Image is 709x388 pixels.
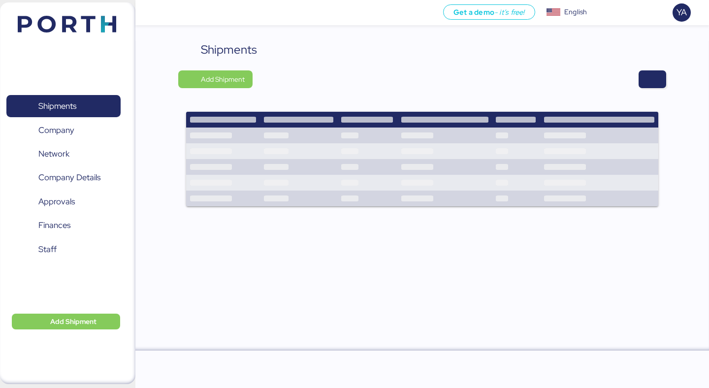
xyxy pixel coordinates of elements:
div: Shipments [201,41,257,59]
a: Finances [6,214,121,237]
a: Company Details [6,166,121,189]
button: Add Shipment [178,70,253,88]
span: Network [38,147,69,161]
span: Company [38,123,74,137]
span: Company Details [38,170,100,185]
a: Shipments [6,95,121,118]
a: Network [6,143,121,165]
span: Finances [38,218,70,232]
span: Add Shipment [201,73,245,85]
span: YA [677,6,687,19]
span: Shipments [38,99,76,113]
button: Menu [141,4,158,21]
div: English [564,7,587,17]
a: Staff [6,238,121,261]
span: Add Shipment [50,316,97,327]
a: Approvals [6,191,121,213]
a: Company [6,119,121,141]
span: Approvals [38,194,75,209]
span: Staff [38,242,57,257]
button: Add Shipment [12,314,120,329]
